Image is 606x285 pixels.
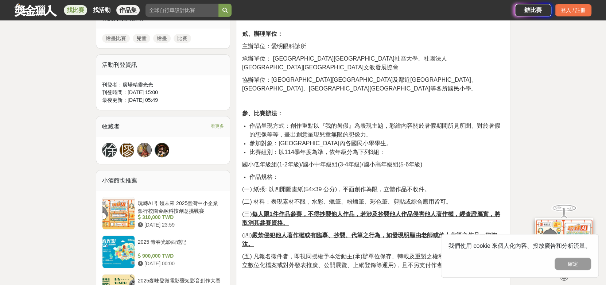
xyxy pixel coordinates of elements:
span: 承辦單位： [GEOGRAPHIC_DATA][GEOGRAPHIC_DATA]社區大學、社團法人[GEOGRAPHIC_DATA][GEOGRAPHIC_DATA]文教發展協會 [242,55,447,70]
div: 310,000 TWD [138,213,221,221]
div: [DATE] 00:00 [138,260,221,267]
span: 收藏者 [102,123,120,130]
span: 主辦單位：愛明眼科診所 [242,43,306,49]
div: [DATE] 23:59 [138,221,221,229]
div: 活動刊登資訊 [96,55,230,75]
a: 兒童 [133,34,150,43]
span: (一) 紙張: 以四開圖畫紙(54×39 公分)，平面創作為限，立體作品不收件。 [242,186,430,192]
span: (二) 材料：表現素材不限，水彩、蠟筆、粉蠟筆、彩色筆、剪貼或綜合應用皆可。 [242,199,452,205]
span: 作品規格： [249,174,279,180]
span: (三) [242,211,500,226]
a: 玩轉AI 引領未來 2025臺灣中小企業銀行校園金融科技創意挑戰賽 310,000 TWD [DATE] 23:59 [102,197,224,230]
a: 廖 [120,143,134,157]
div: 登入 / 註冊 [555,4,591,16]
a: 比賽 [174,34,191,43]
a: Avatar [137,143,152,157]
span: (四) [242,232,497,247]
div: 最後更新： [DATE] 05:49 [102,96,224,104]
span: 我們使用 cookie 來個人化內容、投放廣告和分析流量。 [448,243,591,249]
div: 900,000 TWD [138,252,221,260]
a: 繪畫比賽 [102,34,130,43]
a: 找比賽 [64,5,87,15]
span: 看更多 [211,122,224,130]
u: 每人限1件作品參賽，不得抄襲他人作品，若涉及抄襲他人作品侵害他人著作權，經查證屬實，將取消其參賽資格。 [242,211,500,226]
strong: 貳、辦理單位： [242,31,283,37]
span: (五) 凡報名徵件者，即視同授權予本活動主(承)辦單位保存、轉載及重製之權利(如:編印有聲出版、建立數位化檔案或對外發表推廣、公開展覽、上網登錄等運用)，且不另支付作者酬勞、版稅。 [242,253,500,268]
div: 刊登者： 廣場精靈光光 [102,81,224,89]
img: d2146d9a-e6f6-4337-9592-8cefde37ba6b.png [535,218,593,267]
button: 確定 [555,258,591,270]
img: Avatar [155,143,169,157]
div: 2025 青春光影西遊記 [138,238,221,252]
span: 比賽組別：以114學年度為準，依年級分為下列3組： [249,149,385,155]
a: 繪畫 [153,34,171,43]
div: 小酒館也推薦 [96,170,230,191]
u: 嚴禁侵犯他人著作權或有臨摹、抄襲、代筆之行為，如發現明顯由老師或他人代筆之作品一律淘汰。 [242,232,497,247]
span: 參加對象：[GEOGRAPHIC_DATA]內各國民小學學生。 [249,140,392,146]
span: 國小低年級組(1-2年級)/國小中年級組(3-4年級)/國小高年級組(5-6年級) [242,161,422,167]
span: 作品呈現方式：創作重點以『我的暑假』為表現主題，彩繪內容關於暑假期間所見所聞、對於暑假的想像等等，畫出創意呈現兒童無限的想像力。 [249,123,500,138]
a: 找活動 [90,5,113,15]
div: 刊登時間： [DATE] 15:00 [102,89,224,96]
div: 玩轉AI 引領未來 2025臺灣中小企業銀行校園金融科技創意挑戰賽 [138,200,221,213]
a: 徐 [102,143,117,157]
a: 作品集 [116,5,140,15]
img: Avatar [137,143,151,157]
span: 協辦單位：[GEOGRAPHIC_DATA][GEOGRAPHIC_DATA]及鄰近[GEOGRAPHIC_DATA]、[GEOGRAPHIC_DATA]、[GEOGRAPHIC_DATA][G... [242,77,477,92]
strong: 參、比賽辦法： [242,110,283,116]
input: 全球自行車設計比賽 [145,4,218,17]
a: 辦比賽 [515,4,551,16]
a: 2025 青春光影西遊記 900,000 TWD [DATE] 00:00 [102,235,224,268]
